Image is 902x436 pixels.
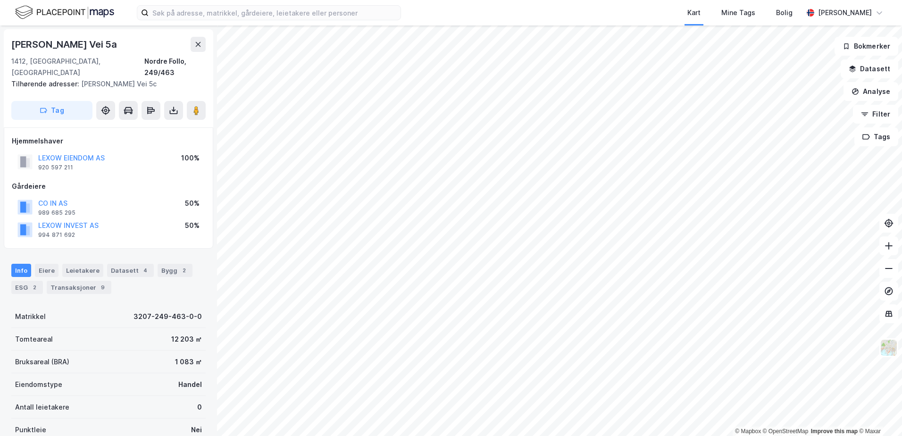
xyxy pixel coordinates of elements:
[98,283,108,292] div: 9
[11,78,198,90] div: [PERSON_NAME] Vei 5c
[12,135,205,147] div: Hjemmelshaver
[721,7,755,18] div: Mine Tags
[11,80,81,88] span: Tilhørende adresser:
[134,311,202,322] div: 3207-249-463-0-0
[855,391,902,436] iframe: Chat Widget
[181,152,200,164] div: 100%
[149,6,401,20] input: Søk på adresse, matrikkel, gårdeiere, leietakere eller personer
[178,379,202,390] div: Handel
[38,164,73,171] div: 920 597 211
[853,105,898,124] button: Filter
[854,127,898,146] button: Tags
[175,356,202,368] div: 1 083 ㎡
[11,101,92,120] button: Tag
[15,379,62,390] div: Eiendomstype
[844,82,898,101] button: Analyse
[30,283,39,292] div: 2
[179,266,189,275] div: 2
[687,7,701,18] div: Kart
[141,266,150,275] div: 4
[15,424,46,436] div: Punktleie
[15,402,69,413] div: Antall leietakere
[171,334,202,345] div: 12 203 ㎡
[880,339,898,357] img: Z
[776,7,793,18] div: Bolig
[11,264,31,277] div: Info
[35,264,58,277] div: Eiere
[158,264,192,277] div: Bygg
[11,56,144,78] div: 1412, [GEOGRAPHIC_DATA], [GEOGRAPHIC_DATA]
[191,424,202,436] div: Nei
[38,209,75,217] div: 989 685 295
[763,428,809,435] a: OpenStreetMap
[144,56,206,78] div: Nordre Follo, 249/463
[15,4,114,21] img: logo.f888ab2527a4732fd821a326f86c7f29.svg
[185,220,200,231] div: 50%
[835,37,898,56] button: Bokmerker
[15,334,53,345] div: Tomteareal
[107,264,154,277] div: Datasett
[62,264,103,277] div: Leietakere
[197,402,202,413] div: 0
[15,356,69,368] div: Bruksareal (BRA)
[47,281,111,294] div: Transaksjoner
[735,428,761,435] a: Mapbox
[15,311,46,322] div: Matrikkel
[185,198,200,209] div: 50%
[11,37,119,52] div: [PERSON_NAME] Vei 5a
[818,7,872,18] div: [PERSON_NAME]
[12,181,205,192] div: Gårdeiere
[841,59,898,78] button: Datasett
[11,281,43,294] div: ESG
[811,428,858,435] a: Improve this map
[38,231,75,239] div: 994 871 692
